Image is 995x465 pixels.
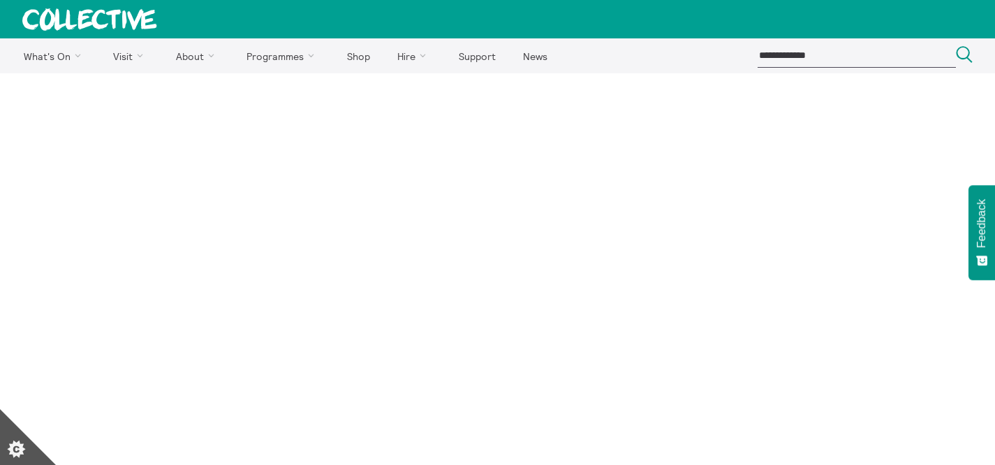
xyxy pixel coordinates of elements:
a: News [510,38,559,73]
a: About [163,38,232,73]
button: Feedback - Show survey [968,185,995,280]
a: Support [446,38,508,73]
span: Feedback [975,199,988,248]
a: What's On [11,38,98,73]
a: Hire [385,38,444,73]
a: Programmes [235,38,332,73]
a: Shop [334,38,382,73]
a: Visit [101,38,161,73]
